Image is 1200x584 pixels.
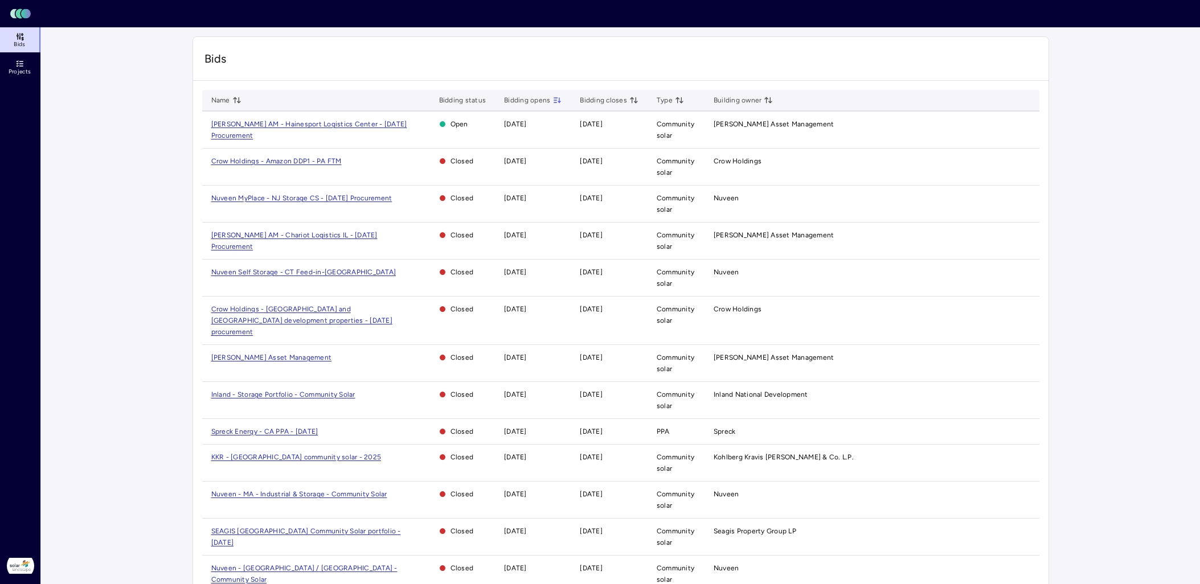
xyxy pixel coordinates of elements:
td: Community solar [648,223,705,260]
span: Bidding closes [580,94,638,106]
a: KKR - [GEOGRAPHIC_DATA] community solar - 2025 [211,453,382,461]
span: Bidding opens [504,94,562,106]
td: Nuveen [705,482,1039,519]
td: Community solar [648,345,705,382]
td: Community solar [648,186,705,223]
button: toggle sorting [629,96,638,105]
button: toggle sorting [232,96,241,105]
td: Community solar [648,519,705,556]
time: [DATE] [504,564,527,572]
time: [DATE] [504,390,527,398]
td: Community solar [648,149,705,186]
a: [PERSON_NAME] AM - Hainesport Logistics Center - [DATE] Procurement [211,120,407,139]
time: [DATE] [504,120,527,128]
a: Nuveen - [GEOGRAPHIC_DATA] / [GEOGRAPHIC_DATA] - Community Solar [211,564,398,583]
td: [PERSON_NAME] Asset Management [705,112,1039,149]
button: toggle sorting [552,96,562,105]
td: Community solar [648,445,705,482]
a: SEAGIS [GEOGRAPHIC_DATA] Community Solar portfolio - [DATE] [211,527,401,546]
a: Spreck Energy - CA PPA - [DATE] [211,427,318,435]
time: [DATE] [504,157,527,165]
span: Closed [439,451,486,463]
a: Crow Holdings - Amazon DDP1 - PA FTM [211,157,342,165]
a: [PERSON_NAME] Asset Management [211,353,332,361]
span: Closed [439,303,486,315]
time: [DATE] [580,231,603,239]
span: Closed [439,525,486,537]
span: Building owner [714,94,773,106]
time: [DATE] [580,353,603,361]
time: [DATE] [580,390,603,398]
time: [DATE] [580,268,603,276]
span: Closed [439,229,486,241]
time: [DATE] [580,305,603,313]
td: Crow Holdings [705,149,1039,186]
time: [DATE] [580,527,603,535]
time: [DATE] [580,490,603,498]
img: Solar Landscape [7,552,34,579]
button: toggle sorting [764,96,773,105]
span: Type [657,94,684,106]
button: toggle sorting [675,96,684,105]
td: Inland National Development [705,382,1039,419]
time: [DATE] [504,194,527,202]
time: [DATE] [580,427,603,435]
a: Crow Holdings - [GEOGRAPHIC_DATA] and [GEOGRAPHIC_DATA] development properties - [DATE] procurement [211,305,392,336]
span: Closed [439,488,486,500]
span: Closed [439,352,486,363]
td: Community solar [648,297,705,345]
time: [DATE] [504,305,527,313]
time: [DATE] [504,527,527,535]
time: [DATE] [580,453,603,461]
span: Closed [439,389,486,400]
td: Spreck [705,419,1039,445]
td: Seagis Property Group LP [705,519,1039,556]
time: [DATE] [580,120,603,128]
td: Community solar [648,382,705,419]
span: Bids [14,41,25,48]
td: Community solar [648,112,705,149]
time: [DATE] [504,268,527,276]
td: Community solar [648,260,705,297]
a: Nuveen - MA - Industrial & Storage - Community Solar [211,490,387,498]
span: Closed [439,155,486,167]
span: Closed [439,266,486,278]
a: Nuveen Self Storage - CT Feed-in-[GEOGRAPHIC_DATA] [211,268,396,276]
span: Projects [9,68,31,75]
time: [DATE] [504,490,527,498]
a: Inland - Storage Portfolio - Community Solar [211,390,355,398]
td: [PERSON_NAME] Asset Management [705,223,1039,260]
time: [DATE] [504,427,527,435]
span: Name [211,94,241,106]
a: Nuveen MyPlace - NJ Storage CS - [DATE] Procurement [211,194,392,202]
span: Bids [204,51,1037,67]
span: Closed [439,426,486,437]
time: [DATE] [580,194,603,202]
time: [DATE] [504,231,527,239]
td: [PERSON_NAME] Asset Management [705,345,1039,382]
td: PPA [648,419,705,445]
a: [PERSON_NAME] AM - Chariot Logistics IL - [DATE] Procurement [211,231,378,250]
span: Closed [439,192,486,204]
time: [DATE] [504,453,527,461]
time: [DATE] [504,353,527,361]
span: Open [439,118,486,130]
span: Closed [439,562,486,574]
td: Crow Holdings [705,297,1039,345]
td: Nuveen [705,186,1039,223]
td: Nuveen [705,260,1039,297]
td: Kohlberg Kravis [PERSON_NAME] & Co. L.P. [705,445,1039,482]
time: [DATE] [580,157,603,165]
